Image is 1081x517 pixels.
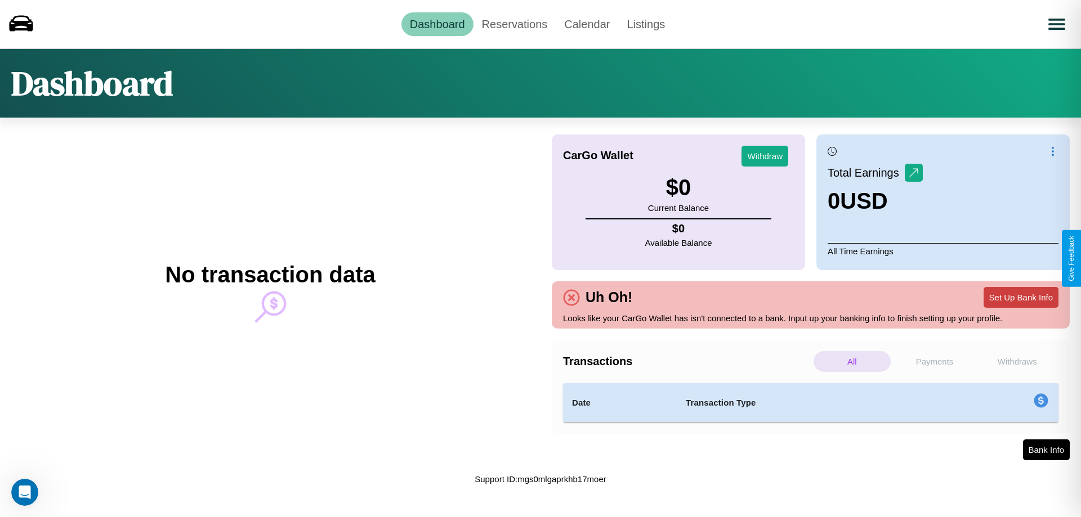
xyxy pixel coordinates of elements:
[563,149,633,162] h4: CarGo Wallet
[618,12,673,36] a: Listings
[572,396,668,410] h4: Date
[11,479,38,506] iframe: Intercom live chat
[1067,236,1075,281] div: Give Feedback
[828,243,1058,259] p: All Time Earnings
[1041,8,1073,40] button: Open menu
[563,311,1058,326] p: Looks like your CarGo Wallet has isn't connected to a bank. Input up your banking info to finish ...
[979,351,1056,372] p: Withdraws
[11,60,173,106] h1: Dashboard
[984,287,1058,308] button: Set Up Bank Info
[563,383,1058,422] table: simple table
[648,175,709,200] h3: $ 0
[828,188,923,214] h3: 0 USD
[474,12,556,36] a: Reservations
[741,146,788,167] button: Withdraw
[401,12,474,36] a: Dashboard
[580,289,638,305] h4: Uh Oh!
[645,235,712,250] p: Available Balance
[645,222,712,235] h4: $ 0
[686,396,941,410] h4: Transaction Type
[814,351,891,372] p: All
[896,351,973,372] p: Payments
[556,12,618,36] a: Calendar
[828,163,905,183] p: Total Earnings
[563,355,811,368] h4: Transactions
[475,471,606,487] p: Support ID: mgs0mlgaprkhb17moer
[1023,439,1070,460] button: Bank Info
[165,262,375,287] h2: No transaction data
[648,200,709,215] p: Current Balance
